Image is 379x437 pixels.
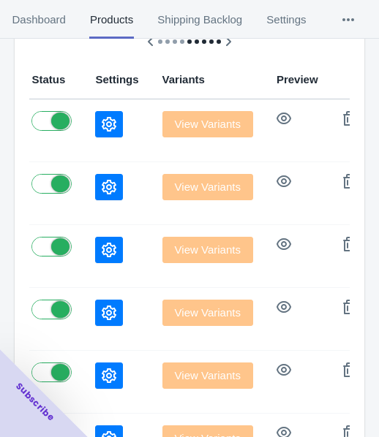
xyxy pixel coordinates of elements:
[89,1,133,39] span: Products
[277,73,318,85] span: Preview
[12,1,66,39] span: Dashboard
[157,1,243,39] span: Shipping Backlog
[215,28,241,55] button: Scroll table right one column
[31,73,65,85] span: Status
[266,1,307,39] span: Settings
[138,28,164,55] button: Scroll table left one column
[95,73,138,85] span: Settings
[162,73,205,85] span: Variants
[13,380,57,424] span: Subscribe
[318,1,378,39] button: More tabs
